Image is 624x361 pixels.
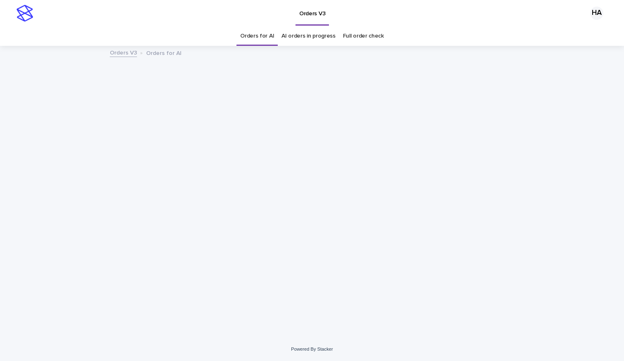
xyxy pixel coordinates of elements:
[343,26,384,46] a: Full order check
[590,7,603,20] div: HA
[110,47,137,57] a: Orders V3
[240,26,274,46] a: Orders for AI
[291,347,333,351] a: Powered By Stacker
[17,5,33,21] img: stacker-logo-s-only.png
[281,26,336,46] a: AI orders in progress
[146,48,182,57] p: Orders for AI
